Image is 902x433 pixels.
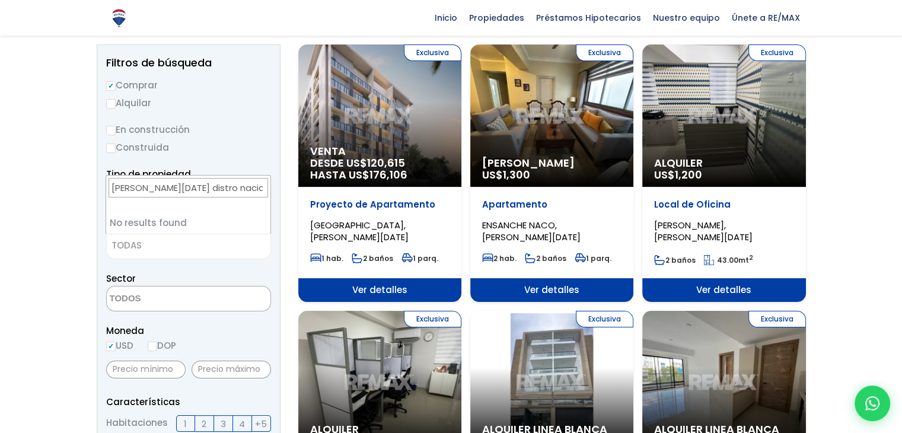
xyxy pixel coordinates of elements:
[184,416,187,431] span: 1
[106,140,271,155] label: Construida
[429,9,463,27] span: Inicio
[401,253,438,263] span: 1 parq.
[470,44,633,302] a: Exclusiva [PERSON_NAME] US$1,300 Apartamento ENSANCHE NACO, [PERSON_NAME][DATE] 2 hab. 2 baños 1 ...
[654,157,793,169] span: Alquiler
[106,212,270,234] li: No results found
[503,167,530,182] span: 1,300
[106,342,116,351] input: USD
[106,78,271,93] label: Comprar
[106,122,271,137] label: En construcción
[106,415,168,432] span: Habitaciones
[148,342,157,351] input: DOP
[111,239,142,251] span: TODAS
[221,416,226,431] span: 3
[748,44,806,61] span: Exclusiva
[367,155,405,170] span: 120,615
[310,219,409,243] span: [GEOGRAPHIC_DATA], [PERSON_NAME][DATE]
[749,253,753,262] sup: 2
[310,199,450,211] p: Proyecto de Apartamento
[404,311,461,327] span: Exclusiva
[482,199,621,211] p: Apartamento
[576,311,633,327] span: Exclusiva
[482,253,517,263] span: 2 hab.
[107,237,270,254] span: TODAS
[654,167,702,182] span: US$
[310,145,450,157] span: Venta
[106,323,271,338] span: Moneda
[482,219,581,243] span: ENSANCHE NACO, [PERSON_NAME][DATE]
[106,234,271,259] span: TODAS
[255,416,267,431] span: +5
[482,157,621,169] span: [PERSON_NAME]
[298,44,461,302] a: Exclusiva Venta DESDE US$120,615 HASTA US$176,106 Proyecto de Apartamento [GEOGRAPHIC_DATA], [PER...
[106,272,136,285] span: Sector
[310,253,343,263] span: 1 hab.
[109,178,267,198] input: Search
[109,8,129,28] img: Logo de REMAX
[369,167,407,182] span: 176,106
[106,144,116,153] input: Construida
[647,9,726,27] span: Nuestro equipo
[404,44,461,61] span: Exclusiva
[642,44,805,302] a: Exclusiva Alquiler US$1,200 Local de Oficina [PERSON_NAME], [PERSON_NAME][DATE] 2 baños 43.00mt2 ...
[106,81,116,91] input: Comprar
[239,416,245,431] span: 4
[654,199,793,211] p: Local de Oficina
[704,255,753,265] span: mt
[106,168,191,180] span: Tipo de propiedad
[202,416,206,431] span: 2
[525,253,566,263] span: 2 baños
[575,253,611,263] span: 1 parq.
[482,167,530,182] span: US$
[726,9,806,27] span: Únete a RE/MAX
[530,9,647,27] span: Préstamos Hipotecarios
[310,169,450,181] span: HASTA US$
[298,278,461,302] span: Ver detalles
[106,338,133,353] label: USD
[675,167,702,182] span: 1,200
[748,311,806,327] span: Exclusiva
[106,361,186,378] input: Precio mínimo
[642,278,805,302] span: Ver detalles
[106,57,271,69] h2: Filtros de búsqueda
[106,394,271,409] p: Características
[352,253,393,263] span: 2 baños
[106,126,116,135] input: En construcción
[654,255,696,265] span: 2 baños
[470,278,633,302] span: Ver detalles
[463,9,530,27] span: Propiedades
[107,286,222,312] textarea: Search
[717,255,738,265] span: 43.00
[106,95,271,110] label: Alquilar
[192,361,271,378] input: Precio máximo
[106,99,116,109] input: Alquilar
[148,338,176,353] label: DOP
[576,44,633,61] span: Exclusiva
[654,219,753,243] span: [PERSON_NAME], [PERSON_NAME][DATE]
[310,157,450,181] span: DESDE US$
